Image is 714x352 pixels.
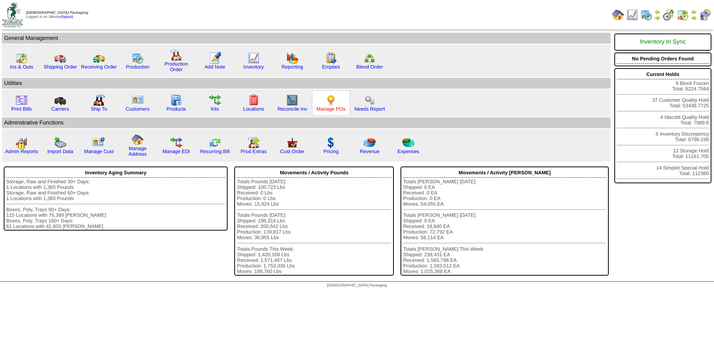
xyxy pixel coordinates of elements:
[360,149,379,154] a: Revenue
[327,283,387,288] span: [DEMOGRAPHIC_DATA] Packaging
[640,9,652,21] img: calendarprod.gif
[16,52,28,64] img: calendarinout.gif
[16,94,28,106] img: invoice2.gif
[617,35,709,49] div: Inventory In Sync
[6,179,225,229] div: Storage, Raw and Finished 30+ Days: 1 Locations with 1,365 Pounds Storage, Raw and Finished 60+ D...
[364,94,376,106] img: workflow.png
[286,52,298,64] img: graph.gif
[47,149,73,154] a: Import Data
[617,54,709,64] div: No Pending Orders Found
[44,64,77,70] a: Shipping Order
[356,64,383,70] a: Blend Order
[280,149,304,154] a: Cust Order
[691,9,697,15] img: arrowleft.gif
[654,9,660,15] img: arrowleft.gif
[324,149,339,154] a: Pricing
[200,149,229,154] a: Recurring Bill
[93,52,105,64] img: truck2.gif
[61,15,73,19] a: (logout)
[322,64,340,70] a: Empties
[6,168,225,178] div: Inventory Aging Summary
[403,179,606,274] div: Totals [PERSON_NAME] [DATE]: Shipped: 0 EA Received: 0 EA Production: 0 EA Moves: 54,055 EA Total...
[248,94,260,106] img: locations.gif
[243,106,264,112] a: Locations
[84,149,113,154] a: Manage Cust
[325,94,337,106] img: po.png
[316,106,345,112] a: Manage POs
[2,78,611,89] td: Utilities
[93,94,105,106] img: factory2.gif
[11,106,32,112] a: Print Bills
[237,179,391,274] div: Totals Pounds [DATE]: Shipped: 100,723 Lbs Received: 0 Lbs Production: 0 Lbs Moves: 15,924 Lbs To...
[617,70,709,79] div: Current Holds
[51,106,69,112] a: Carriers
[2,33,611,44] td: General Management
[132,94,144,106] img: customers.gif
[167,106,186,112] a: Products
[54,94,66,106] img: truck3.gif
[614,68,711,183] div: 9 Block Frozen Total: 8224.7564 37 Customer Quality Hold Total: 53438.7725 4 Idacold Quality Hold...
[398,149,419,154] a: Expenses
[677,9,689,21] img: calendarinout.gif
[132,52,144,64] img: calendarprod.gif
[126,64,149,70] a: Production
[5,149,38,154] a: Admin Reports
[248,137,260,149] img: prodextras.gif
[92,137,106,149] img: managecust.png
[282,64,303,70] a: Reporting
[2,117,611,128] td: Adminstrative Functions
[26,11,88,19] span: Logged in as Jdexter
[286,94,298,106] img: line_graph2.gif
[170,137,182,149] img: edi.gif
[170,94,182,106] img: cabinet.gif
[626,9,638,21] img: line_graph.gif
[164,61,188,72] a: Production Order
[26,11,88,15] span: [DEMOGRAPHIC_DATA] Packaging
[81,64,117,70] a: Receiving Order
[209,137,221,149] img: reconcile.gif
[654,15,660,21] img: arrowright.gif
[10,64,33,70] a: Ins & Outs
[364,137,376,149] img: pie_chart.png
[129,146,147,157] a: Manage Address
[163,149,190,154] a: Manage EDI
[663,9,675,21] img: calendarblend.gif
[241,149,267,154] a: Prod Extras
[54,52,66,64] img: truck.gif
[248,52,260,64] img: line_graph.gif
[402,137,414,149] img: pie_chart2.png
[277,106,307,112] a: Reconcile Inv
[691,15,697,21] img: arrowright.gif
[325,137,337,149] img: dollar.gif
[699,9,711,21] img: calendarcustomer.gif
[364,52,376,64] img: network.png
[209,52,221,64] img: orders.gif
[286,137,298,149] img: cust_order.png
[91,106,107,112] a: Ship To
[354,106,385,112] a: Needs Report
[132,134,144,146] img: home.gif
[403,168,606,178] div: Movements / Activity [PERSON_NAME]
[244,64,264,70] a: Inventory
[170,49,182,61] img: factory.gif
[325,52,337,64] img: workorder.gif
[126,106,149,112] a: Customers
[209,94,221,106] img: workflow.gif
[211,106,219,112] a: Kits
[54,137,66,149] img: import.gif
[237,168,391,178] div: Movements / Activity Pounds
[16,137,28,149] img: graph2.png
[2,2,23,27] img: zoroco-logo-small.webp
[612,9,624,21] img: home.gif
[205,64,225,70] a: Add Note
